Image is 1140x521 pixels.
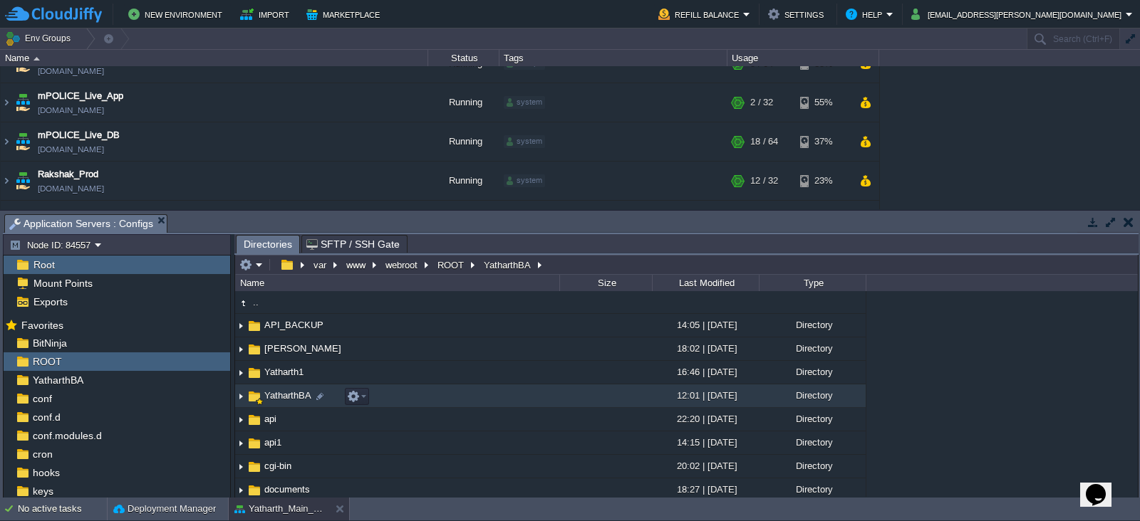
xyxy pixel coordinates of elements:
div: Name [237,275,559,291]
span: SFTP / SSH Gate [306,236,400,253]
img: AMDAwAAAACH5BAEAAAAALAAAAAABAAEAAAICRAEAOw== [235,315,247,337]
a: Yatharth1 [262,366,306,378]
div: Directory [759,384,866,406]
img: AMDAwAAAACH5BAEAAAAALAAAAAABAAEAAAICRAEAOw== [1,122,12,161]
button: Env Groups [5,28,76,48]
button: Refill Balance [658,6,743,23]
div: Directory [759,361,866,383]
img: AMDAwAAAACH5BAEAAAAALAAAAAABAAEAAAICRAEAOw== [247,365,262,381]
input: Click to enter the path [235,255,1138,275]
img: AMDAwAAAACH5BAEAAAAALAAAAAABAAEAAAICRAEAOw== [13,83,33,122]
img: AMDAwAAAACH5BAEAAAAALAAAAAABAAEAAAICRAEAOw== [235,295,251,311]
div: Tags [500,50,727,66]
img: AMDAwAAAACH5BAEAAAAALAAAAAABAAEAAAICRAEAOw== [235,456,247,478]
a: YatharthBA [262,390,313,401]
button: Import [240,6,294,23]
a: x-Database-devops [38,206,118,221]
a: [DOMAIN_NAME] [38,64,104,78]
div: system [504,96,545,109]
a: Favorites [19,320,66,331]
div: Directory [759,478,866,500]
div: 14:05 | [DATE] [652,314,759,336]
img: AMDAwAAAACH5BAEAAAAALAAAAAABAAEAAAICRAEAOw== [235,409,247,431]
button: webroot [383,258,421,271]
a: .. [251,296,261,308]
span: [DOMAIN_NAME] [38,142,104,157]
button: [EMAIL_ADDRESS][PERSON_NAME][DOMAIN_NAME] [911,6,1126,23]
div: 23% [800,162,846,200]
div: Size [561,275,652,291]
div: 10 / 32 [750,201,778,239]
img: CloudJiffy [5,6,102,23]
a: hooks [30,466,62,479]
img: AMDAwAAAACH5BAEAAAAALAAAAAABAAEAAAICRAEAOw== [235,432,247,454]
img: AMDAwAAAACH5BAEAAAAALAAAAAABAAEAAAICRAEAOw== [247,483,262,498]
button: New Environment [128,6,227,23]
img: AMDAwAAAACH5BAEAAAAALAAAAAABAAEAAAICRAEAOw== [1,83,12,122]
span: YatharthBA [262,389,313,401]
div: Usage [728,50,879,66]
div: 20:02 | [DATE] [652,455,759,477]
div: 2 / 32 [750,83,773,122]
div: system [504,135,545,148]
a: [DOMAIN_NAME] [38,103,104,117]
a: BitNinja [30,337,69,349]
img: AMDAwAAAACH5BAEAAAAALAAAAAABAAEAAAICRAEAOw== [235,385,247,407]
img: AMDAwAAAACH5BAEAAAAALAAAAAABAAEAAAICRAEAOw== [13,122,33,161]
a: Exports [31,295,70,308]
img: AMDAwAAAACH5BAEAAAAALAAAAAABAAEAAAICRAEAOw== [247,389,262,404]
a: [DOMAIN_NAME] [38,181,104,196]
a: Rakshak_Prod [38,167,98,181]
div: Running [428,122,499,161]
a: ROOT [30,355,64,368]
span: cgi-bin [262,460,294,472]
iframe: chat widget [1080,464,1126,507]
div: Directory [759,408,866,430]
img: AMDAwAAAACH5BAEAAAAALAAAAAABAAEAAAICRAEAOw== [247,318,262,334]
div: 62% [800,201,846,239]
a: mPOLICE_Live_App [38,89,123,103]
a: documents [262,483,312,495]
span: conf.modules.d [30,429,104,442]
a: cron [30,448,55,461]
div: Running [428,162,499,200]
img: AMDAwAAAACH5BAEAAAAALAAAAAABAAEAAAICRAEAOw== [247,412,262,428]
a: api1 [262,436,284,448]
button: Marketplace [306,6,384,23]
div: 16:46 | [DATE] [652,361,759,383]
div: system [504,174,545,187]
button: Deployment Manager [113,502,216,516]
div: Status [429,50,499,66]
a: YatharthBA [30,374,85,386]
div: No active tasks [18,498,107,520]
a: Mount Points [31,277,95,290]
img: AMDAwAAAACH5BAEAAAAALAAAAAABAAEAAAICRAEAOw== [247,436,262,451]
img: AMDAwAAAACH5BAEAAAAALAAAAAABAAEAAAICRAEAOw== [1,162,12,200]
button: YatharthBA [482,258,534,271]
div: Directory [759,337,866,359]
div: 18 / 64 [750,122,778,161]
a: keys [30,485,56,498]
div: Directory [759,455,866,477]
img: AMDAwAAAACH5BAEAAAAALAAAAAABAAEAAAICRAEAOw== [247,459,262,475]
button: Settings [768,6,828,23]
div: Running [428,83,499,122]
a: [PERSON_NAME] [262,342,343,354]
span: Directories [244,236,292,253]
span: API_BACKUP [262,319,326,331]
a: conf.d [30,411,63,423]
a: mPOLICE_Live_DB [38,128,120,142]
a: api [262,413,279,425]
div: Directory [759,431,866,453]
img: AMDAwAAAACH5BAEAAAAALAAAAAABAAEAAAICRAEAOw== [13,201,33,239]
img: AMDAwAAAACH5BAEAAAAALAAAAAABAAEAAAICRAEAOw== [235,480,247,502]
